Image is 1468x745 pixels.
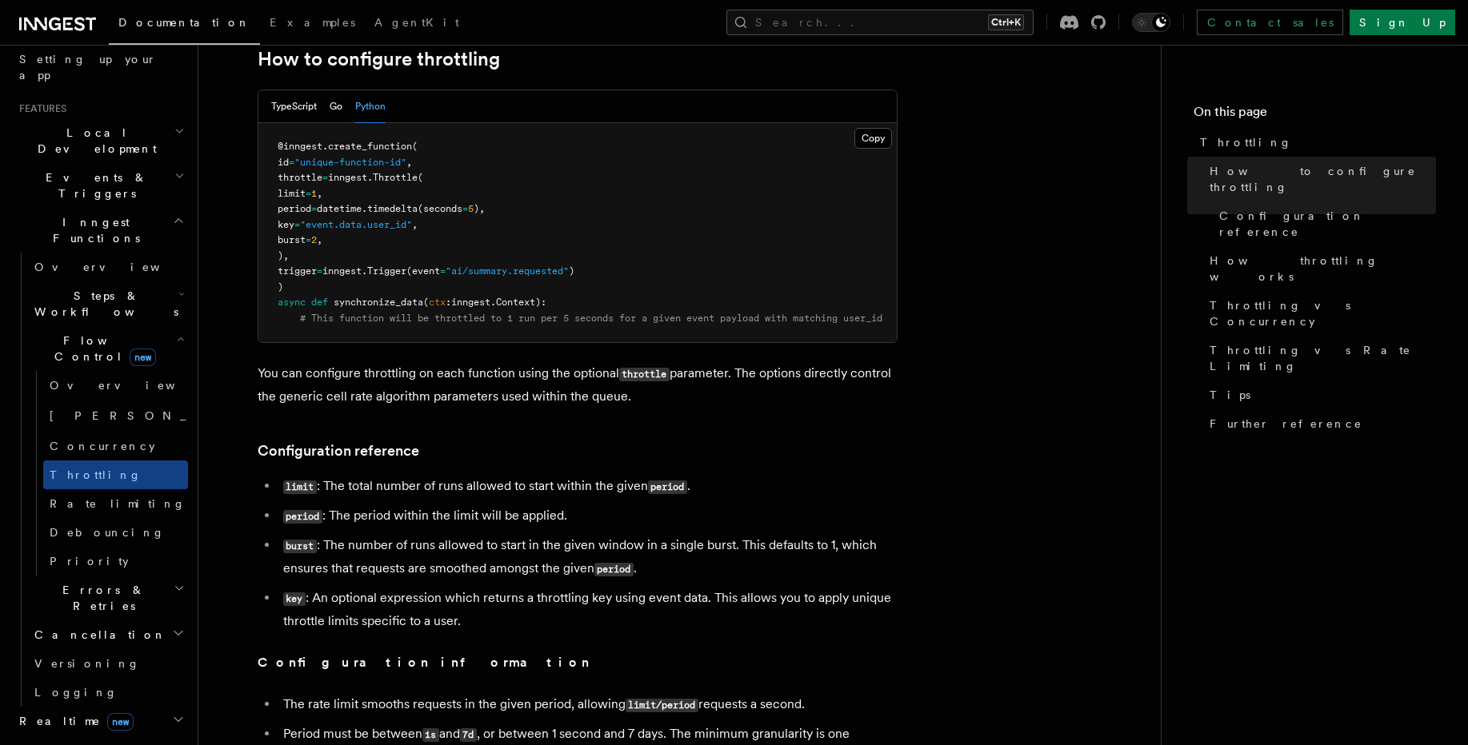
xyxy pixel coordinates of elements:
span: : [446,297,451,308]
li: : The total number of runs allowed to start within the given . [278,475,898,498]
li: : The period within the limit will be applied. [278,504,898,528]
button: Search...Ctrl+K [726,10,1034,35]
a: Further reference [1203,409,1436,438]
button: Toggle dark mode [1132,13,1170,32]
span: = [294,219,300,230]
a: Tips [1203,380,1436,409]
span: timedelta [367,203,418,214]
span: Debouncing [50,526,165,539]
code: period [594,563,634,576]
a: Sign Up [1350,10,1455,35]
span: 1 [311,188,317,199]
span: id [278,157,289,168]
li: The rate limit smooths requests in the given period, allowing requests a second. [278,693,898,716]
code: period [648,480,687,494]
span: Throttling [1200,134,1292,150]
span: = [322,172,328,183]
span: Throttling vs Rate Limiting [1210,342,1436,374]
kbd: Ctrl+K [988,14,1024,30]
span: , [412,219,418,230]
span: Events & Triggers [13,169,174,201]
a: Throttling [43,460,188,489]
span: Errors & Retries [28,582,174,614]
span: ( [423,297,429,308]
span: Realtime [13,713,134,729]
code: throttle [619,368,670,381]
span: inngest [451,297,490,308]
span: Logging [34,686,118,699]
span: Configuration reference [1219,208,1436,240]
span: , [317,188,322,199]
button: Steps & Workflows [28,281,188,326]
span: Throttle [373,172,418,183]
code: 1s [422,728,439,742]
span: def [311,297,328,308]
a: Configuration reference [258,440,419,462]
h4: On this page [1194,102,1436,128]
a: How to configure throttling [1203,157,1436,201]
span: Concurrency [50,440,155,452]
span: Documentation [118,16,250,29]
span: create_function [328,141,412,152]
button: Go [330,90,342,123]
span: 2 [311,234,317,245]
a: AgentKit [365,5,469,43]
span: = [317,265,322,277]
code: period [283,510,322,524]
a: Concurrency [43,432,188,460]
a: Priority [43,547,188,576]
span: = [440,265,446,277]
span: "unique-function-id" [294,157,406,168]
button: Realtimenew [13,707,188,735]
span: trigger [278,265,317,277]
span: , [406,157,412,168]
a: Versioning [28,649,188,678]
span: ) [278,281,283,293]
span: Versioning [34,657,140,670]
button: Inngest Functions [13,208,188,253]
span: ), [474,203,485,214]
span: = [462,203,468,214]
a: Throttling vs Rate Limiting [1203,336,1436,380]
span: Throttling vs Concurrency [1210,297,1436,329]
code: limit/period [626,699,698,712]
strong: Configuration information [258,655,590,670]
span: 5 [468,203,474,214]
div: Flow Controlnew [28,371,188,576]
span: "event.data.user_id" [300,219,412,230]
span: inngest. [328,172,373,183]
span: Features [13,102,66,115]
span: [PERSON_NAME] [50,409,284,422]
button: Flow Controlnew [28,326,188,371]
span: ( [418,172,423,183]
button: Cancellation [28,620,188,649]
li: : The number of runs allowed to start in the given window in a single burst. This defaults to 1, ... [278,534,898,580]
a: Overview [43,371,188,400]
span: async [278,297,306,308]
li: : An optional expression which returns a throttling key using event data. This allows you to appl... [278,587,898,632]
a: How throttling works [1203,246,1436,291]
span: Cancellation [28,627,166,643]
a: Throttling vs Concurrency [1203,291,1436,336]
a: Examples [260,5,365,43]
span: = [306,188,311,199]
code: 7d [460,728,477,742]
a: Configuration reference [1213,201,1436,246]
span: Context): [496,297,546,308]
span: Throttling [50,468,142,481]
span: ) [569,265,574,277]
span: (event [406,265,440,277]
button: Events & Triggers [13,163,188,208]
span: @inngest [278,141,322,152]
span: . [490,297,496,308]
span: AgentKit [374,16,459,29]
span: # This function will be throttled to 1 run per 5 seconds for a given event payload with matching ... [300,313,882,324]
span: throttle [278,172,322,183]
span: . [322,141,328,152]
a: Overview [28,253,188,281]
div: Inngest Functions [13,253,188,707]
span: Steps & Workflows [28,288,178,320]
span: limit [278,188,306,199]
span: synchronize_data [334,297,423,308]
span: Setting up your app [19,53,157,82]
